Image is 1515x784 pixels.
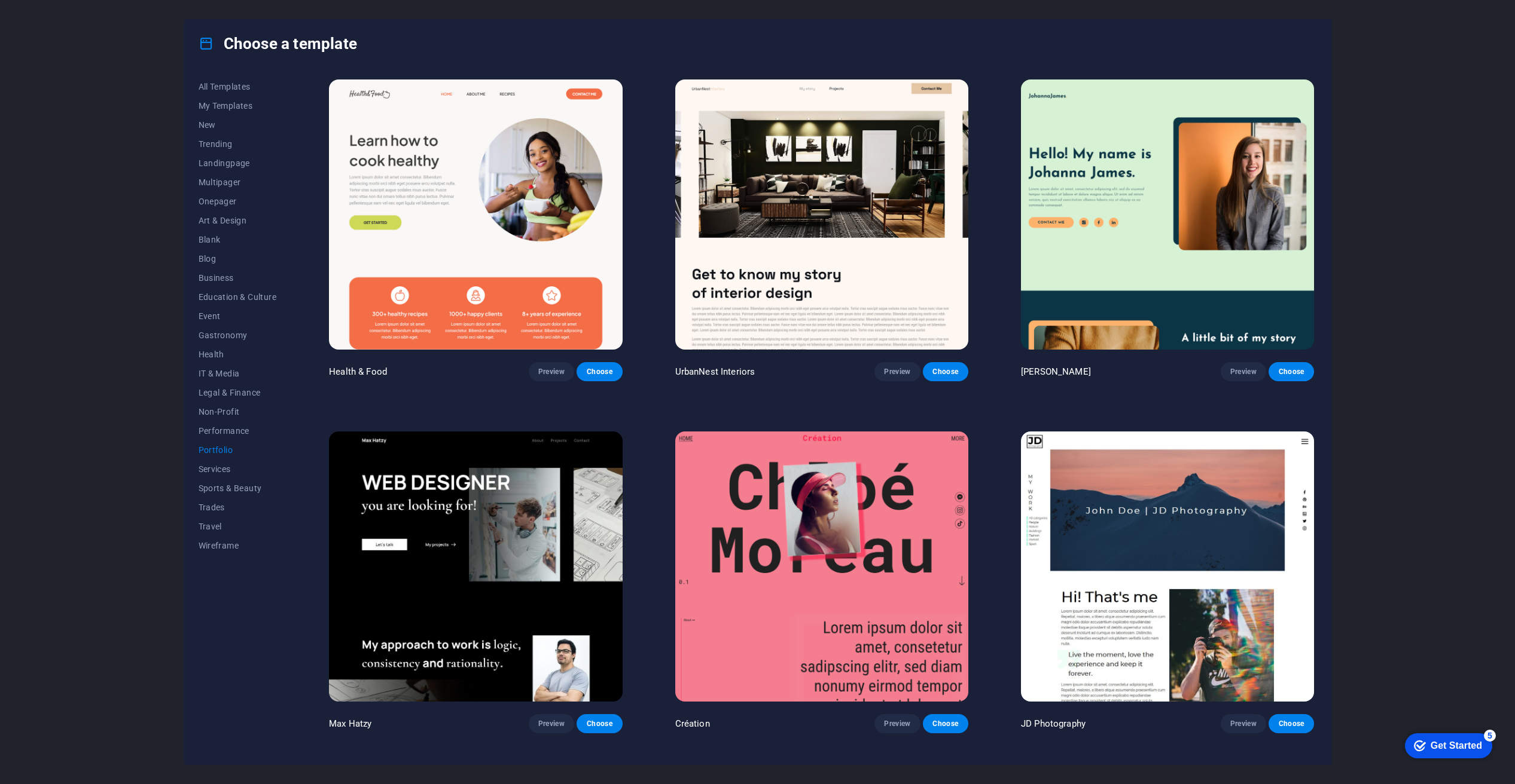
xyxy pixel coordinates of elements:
[577,362,622,381] button: Choose
[199,388,277,397] span: Legal & Finance
[199,307,277,326] button: Event
[199,483,277,493] span: Sports & Beauty
[675,366,755,378] p: UrbanNest Interiors
[199,230,277,249] button: Blank
[199,154,277,173] button: Landingpage
[675,431,968,702] img: Création
[329,366,387,378] p: Health & Food
[199,139,277,149] span: Trending
[199,216,277,225] span: Art & Design
[199,115,277,134] button: New
[586,719,612,728] span: Choose
[199,173,277,192] button: Multipager
[923,362,968,381] button: Choose
[199,536,277,555] button: Wireframe
[199,197,277,206] span: Onepager
[1021,718,1086,730] p: JD Photography
[199,235,277,244] span: Blank
[1021,366,1091,378] p: [PERSON_NAME]
[329,79,622,350] img: Health & Food
[199,464,277,474] span: Services
[199,158,277,168] span: Landingpage
[329,431,622,702] img: Max Hatzy
[199,407,277,416] span: Non-Profit
[529,714,574,733] button: Preview
[199,364,277,383] button: IT & Media
[923,714,968,733] button: Choose
[199,445,277,455] span: Portfolio
[529,362,574,381] button: Preview
[1269,714,1314,733] button: Choose
[1021,431,1314,702] img: JD Photography
[199,369,277,378] span: IT & Media
[199,421,277,440] button: Performance
[199,440,277,460] button: Portfolio
[199,350,277,359] span: Health
[199,34,357,53] h4: Choose a template
[199,211,277,230] button: Art & Design
[199,268,277,287] button: Business
[199,383,277,402] button: Legal & Finance
[199,177,277,187] span: Multipager
[199,120,277,130] span: New
[874,714,920,733] button: Preview
[1221,362,1266,381] button: Preview
[199,249,277,268] button: Blog
[199,82,277,91] span: All Templates
[199,479,277,498] button: Sports & Beauty
[199,287,277,307] button: Education & Culture
[538,719,565,728] span: Preview
[199,541,277,550] span: Wireframe
[199,254,277,264] span: Blog
[199,402,277,421] button: Non-Profit
[199,96,277,115] button: My Templates
[577,714,622,733] button: Choose
[199,522,277,531] span: Travel
[199,503,277,512] span: Trades
[1221,714,1266,733] button: Preview
[932,719,959,728] span: Choose
[1230,367,1257,376] span: Preview
[199,426,277,436] span: Performance
[586,367,612,376] span: Choose
[199,517,277,536] button: Travel
[199,101,277,111] span: My Templates
[1278,367,1304,376] span: Choose
[199,192,277,211] button: Onepager
[199,292,277,302] span: Education & Culture
[1021,79,1314,350] img: Johanna James
[35,13,87,24] div: Get Started
[1278,719,1304,728] span: Choose
[199,77,277,96] button: All Templates
[199,498,277,517] button: Trades
[884,367,910,376] span: Preview
[199,330,277,340] span: Gastronomy
[932,367,959,376] span: Choose
[199,326,277,345] button: Gastronomy
[199,273,277,283] span: Business
[89,2,100,14] div: 5
[538,367,565,376] span: Preview
[1269,362,1314,381] button: Choose
[675,718,710,730] p: Création
[884,719,910,728] span: Preview
[199,311,277,321] span: Event
[1230,719,1257,728] span: Preview
[329,718,371,730] p: Max Hatzy
[199,460,277,479] button: Services
[10,6,97,31] div: Get Started 5 items remaining, 0% complete
[675,79,968,350] img: UrbanNest Interiors
[199,345,277,364] button: Health
[199,134,277,154] button: Trending
[874,362,920,381] button: Preview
